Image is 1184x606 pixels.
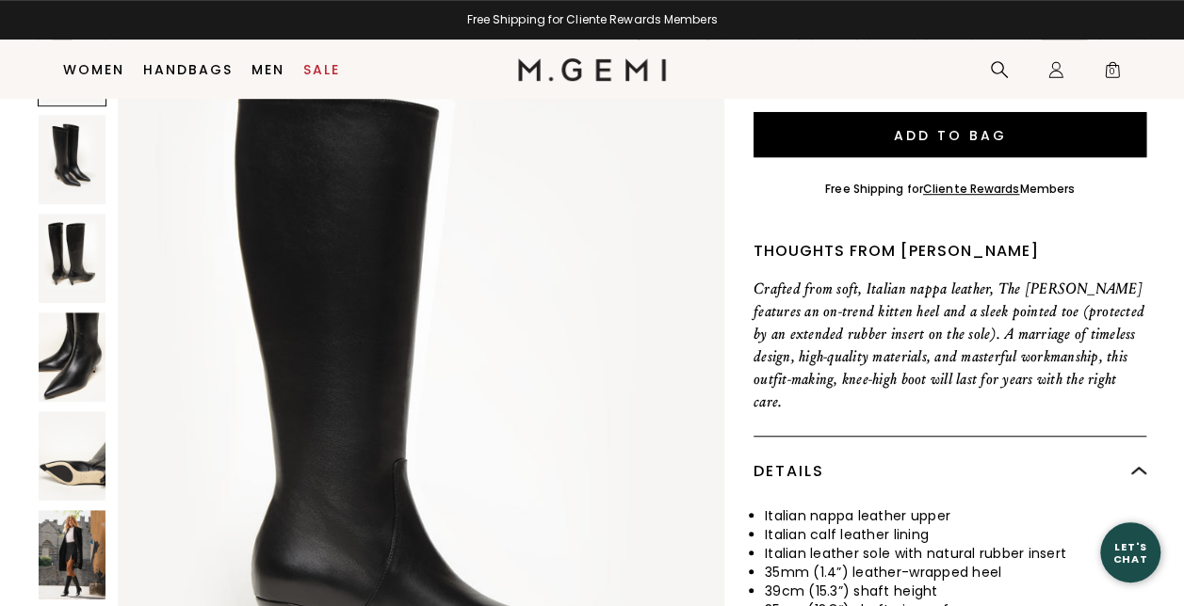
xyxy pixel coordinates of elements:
button: Add to Bag [754,112,1146,157]
img: M.Gemi [518,58,666,81]
li: Italian nappa leather upper [765,506,1146,525]
div: Thoughts from [PERSON_NAME] [754,240,1146,263]
img: The Tina [39,510,105,599]
div: Free Shipping for Members [825,182,1075,197]
img: The Tina [39,214,105,303]
li: Italian leather sole with natural rubber insert [765,544,1146,563]
img: The Tina [39,115,105,204]
li: 39cm (15.3”) shaft height [765,582,1146,600]
p: Crafted from soft, Italian nappa leather, The [PERSON_NAME] features an on-trend kitten heel and ... [754,278,1146,413]
a: Sale [303,62,340,77]
li: Italian calf leather lining [765,525,1146,544]
img: The Tina [39,411,105,501]
div: Let's Chat [1100,540,1160,564]
a: Men [251,62,284,77]
img: The Tina [39,312,105,402]
span: 0 [1103,64,1122,83]
div: Details [754,437,1146,506]
a: Cliente Rewards [923,181,1020,197]
a: Women [63,62,124,77]
a: Handbags [143,62,233,77]
li: 35mm (1.4”) leather-wrapped heel [765,563,1146,582]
